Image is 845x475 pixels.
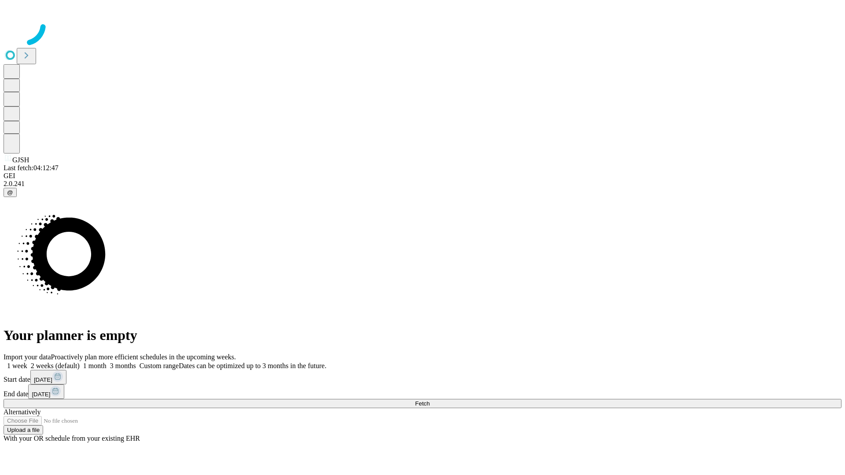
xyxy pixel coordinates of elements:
[4,180,841,188] div: 2.0.241
[4,353,51,361] span: Import your data
[4,164,59,172] span: Last fetch: 04:12:47
[110,362,136,369] span: 3 months
[415,400,430,407] span: Fetch
[7,189,13,196] span: @
[28,384,64,399] button: [DATE]
[4,399,841,408] button: Fetch
[4,384,841,399] div: End date
[179,362,326,369] span: Dates can be optimized up to 3 months in the future.
[4,327,841,343] h1: Your planner is empty
[4,370,841,384] div: Start date
[32,391,50,398] span: [DATE]
[4,425,43,435] button: Upload a file
[4,435,140,442] span: With your OR schedule from your existing EHR
[30,370,66,384] button: [DATE]
[51,353,236,361] span: Proactively plan more efficient schedules in the upcoming weeks.
[31,362,80,369] span: 2 weeks (default)
[4,172,841,180] div: GEI
[34,376,52,383] span: [DATE]
[12,156,29,164] span: GJSH
[4,188,17,197] button: @
[83,362,107,369] span: 1 month
[7,362,27,369] span: 1 week
[140,362,179,369] span: Custom range
[4,408,40,416] span: Alternatively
